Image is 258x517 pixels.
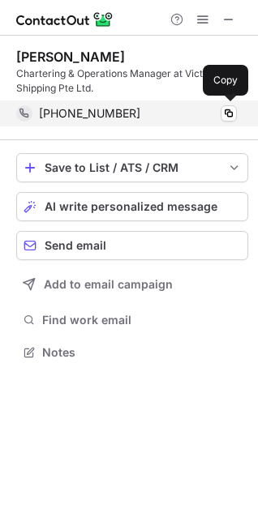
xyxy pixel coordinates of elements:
[16,341,248,364] button: Notes
[16,270,248,299] button: Add to email campaign
[45,200,217,213] span: AI write personalized message
[16,231,248,260] button: Send email
[45,161,220,174] div: Save to List / ATS / CRM
[16,49,125,65] div: [PERSON_NAME]
[45,239,106,252] span: Send email
[42,345,242,360] span: Notes
[16,66,248,96] div: Chartering & Operations Manager at Victory Shipping Pte Ltd.
[16,309,248,331] button: Find work email
[42,313,242,327] span: Find work email
[16,192,248,221] button: AI write personalized message
[39,106,140,121] span: [PHONE_NUMBER]
[16,10,114,29] img: ContactOut v5.3.10
[16,153,248,182] button: save-profile-one-click
[44,278,173,291] span: Add to email campaign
